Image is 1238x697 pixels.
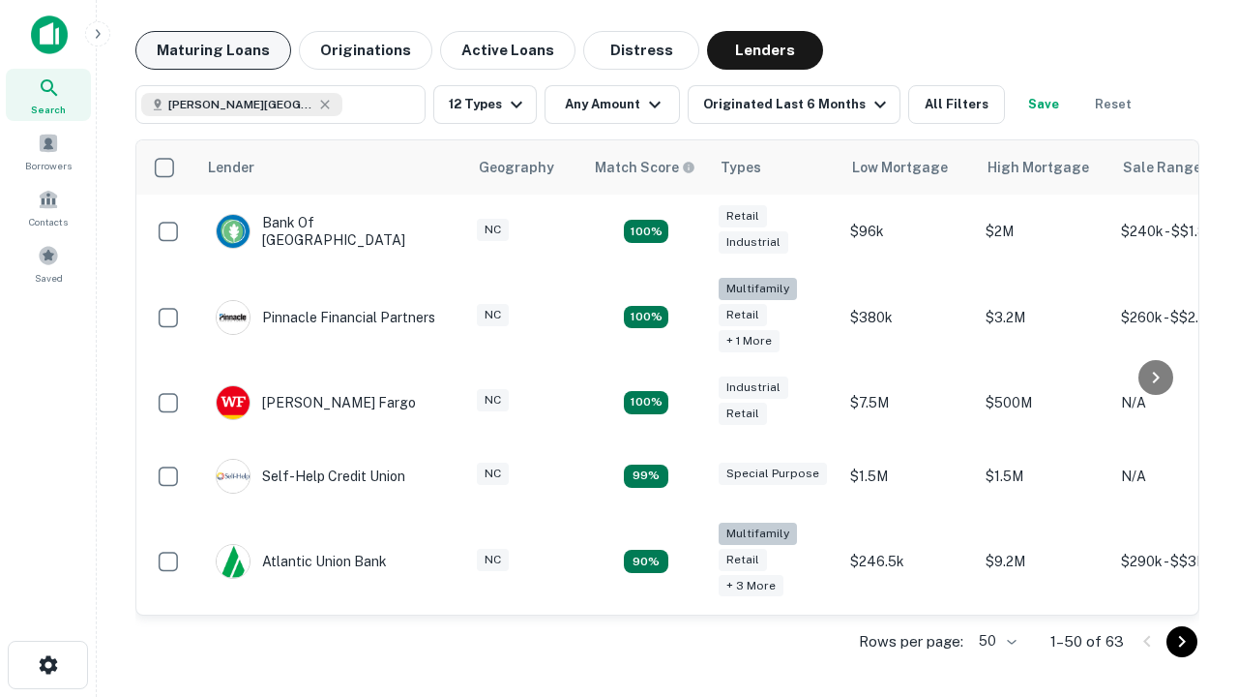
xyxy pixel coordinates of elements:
[1013,85,1075,124] button: Save your search to get updates of matches that match your search criteria.
[840,140,976,195] th: Low Mortgage
[976,140,1111,195] th: High Mortgage
[908,85,1005,124] button: All Filters
[477,219,509,241] div: NC
[1141,480,1238,573] iframe: Chat Widget
[688,85,900,124] button: Originated Last 6 Months
[976,439,1111,513] td: $1.5M
[1123,156,1201,179] div: Sale Range
[840,513,976,611] td: $246.5k
[31,102,66,117] span: Search
[1082,85,1144,124] button: Reset
[217,386,250,419] img: picture
[31,15,68,54] img: capitalize-icon.png
[971,627,1019,655] div: 50
[840,268,976,366] td: $380k
[545,85,680,124] button: Any Amount
[208,156,254,179] div: Lender
[29,214,68,229] span: Contacts
[840,366,976,439] td: $7.5M
[624,220,668,243] div: Matching Properties: 15, hasApolloMatch: undefined
[216,544,387,579] div: Atlantic Union Bank
[583,140,709,195] th: Capitalize uses an advanced AI algorithm to match your search with the best lender. The match sco...
[595,157,692,178] h6: Match Score
[709,140,840,195] th: Types
[477,463,509,485] div: NC
[719,575,783,597] div: + 3 more
[840,439,976,513] td: $1.5M
[719,463,827,485] div: Special Purpose
[477,389,509,411] div: NC
[440,31,575,70] button: Active Loans
[217,460,250,493] img: picture
[976,195,1111,268] td: $2M
[217,545,250,578] img: picture
[721,156,761,179] div: Types
[719,278,797,300] div: Multifamily
[703,93,892,116] div: Originated Last 6 Months
[624,306,668,329] div: Matching Properties: 20, hasApolloMatch: undefined
[719,377,788,399] div: Industrial
[196,140,467,195] th: Lender
[852,156,948,179] div: Low Mortgage
[719,549,767,571] div: Retail
[707,31,823,70] button: Lenders
[976,366,1111,439] td: $500M
[216,459,405,494] div: Self-help Credit Union
[6,69,91,121] a: Search
[859,630,963,653] p: Rows per page:
[1050,630,1124,653] p: 1–50 of 63
[217,301,250,334] img: picture
[25,158,72,173] span: Borrowers
[1166,626,1197,657] button: Go to next page
[624,465,668,488] div: Matching Properties: 11, hasApolloMatch: undefined
[719,205,767,227] div: Retail
[6,237,91,289] a: Saved
[719,330,780,352] div: + 1 more
[595,157,695,178] div: Capitalize uses an advanced AI algorithm to match your search with the best lender. The match sco...
[624,391,668,414] div: Matching Properties: 14, hasApolloMatch: undefined
[299,31,432,70] button: Originations
[216,385,416,420] div: [PERSON_NAME] Fargo
[216,214,448,249] div: Bank Of [GEOGRAPHIC_DATA]
[624,550,668,573] div: Matching Properties: 10, hasApolloMatch: undefined
[6,125,91,177] a: Borrowers
[719,523,797,545] div: Multifamily
[719,304,767,326] div: Retail
[477,304,509,326] div: NC
[35,270,63,286] span: Saved
[976,268,1111,366] td: $3.2M
[840,195,976,268] td: $96k
[217,215,250,248] img: picture
[477,549,509,571] div: NC
[987,156,1089,179] div: High Mortgage
[216,300,435,335] div: Pinnacle Financial Partners
[6,181,91,233] a: Contacts
[135,31,291,70] button: Maturing Loans
[433,85,537,124] button: 12 Types
[719,231,788,254] div: Industrial
[479,156,554,179] div: Geography
[168,96,313,113] span: [PERSON_NAME][GEOGRAPHIC_DATA], [GEOGRAPHIC_DATA]
[976,513,1111,611] td: $9.2M
[719,403,767,425] div: Retail
[467,140,583,195] th: Geography
[583,31,699,70] button: Distress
